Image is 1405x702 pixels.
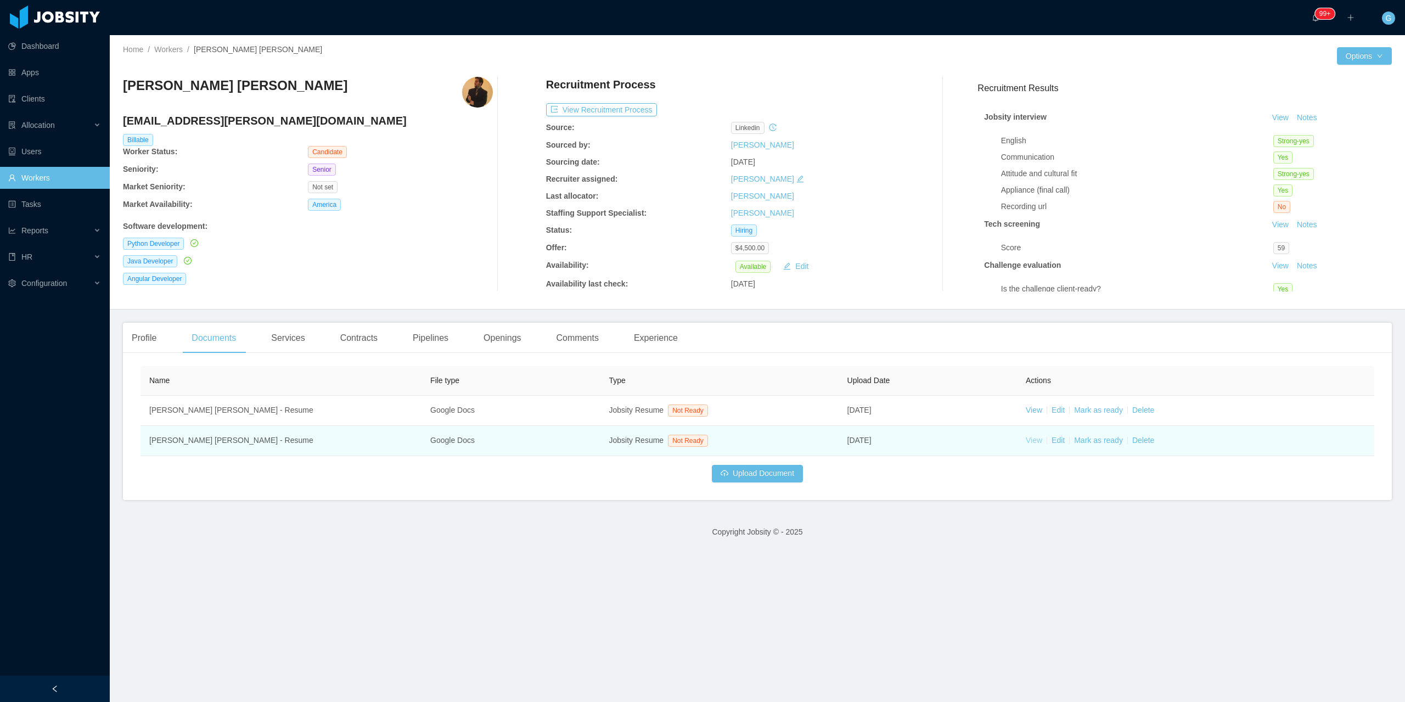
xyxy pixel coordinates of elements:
a: icon: check-circle [182,256,192,265]
span: HR [21,252,32,261]
span: [DATE] [847,436,872,445]
div: Appliance (final call) [1001,184,1273,196]
div: Contracts [331,323,386,353]
b: Worker Status: [123,147,177,156]
span: Strong-yes [1273,135,1314,147]
a: icon: appstoreApps [8,61,101,83]
b: Source: [546,123,575,132]
b: Availability last check: [546,279,628,288]
i: icon: plus [1347,14,1355,21]
span: [DATE] [847,406,872,414]
button: Notes [1292,218,1322,232]
div: Recording url [1001,201,1273,212]
div: Experience [625,323,687,353]
a: [PERSON_NAME] [731,141,794,149]
span: Jobsity Resume [609,406,664,414]
span: Java Developer [123,255,177,267]
span: File type [430,376,459,385]
button: Notes [1292,260,1322,273]
span: Python Developer [123,238,184,250]
span: Hiring [731,224,757,237]
i: icon: setting [8,279,16,287]
span: Candidate [308,146,347,158]
span: Angular Developer [123,273,186,285]
span: / [187,45,189,54]
span: [PERSON_NAME] [PERSON_NAME] [194,45,322,54]
a: Mark as ready [1074,436,1123,445]
a: [PERSON_NAME] [731,209,794,217]
div: Comments [548,323,608,353]
div: Documents [183,323,245,353]
a: [PERSON_NAME] [731,192,794,200]
b: Status: [546,226,572,234]
i: icon: history [769,123,777,131]
span: G [1386,12,1392,25]
a: Mark as ready [1074,406,1123,414]
b: Sourced by: [546,141,591,149]
i: icon: book [8,253,16,261]
i: icon: check-circle [184,257,192,265]
h3: [PERSON_NAME] [PERSON_NAME] [123,77,347,94]
h3: Recruitment Results [977,81,1392,95]
strong: Jobsity interview [984,113,1047,121]
b: Sourcing date: [546,158,600,166]
span: No [1273,201,1290,213]
i: icon: check-circle [190,239,198,247]
span: Billable [123,134,153,146]
div: Services [262,323,313,353]
a: View [1026,436,1042,445]
img: 8b8dc54d-342a-493a-aa26-cc026458685f_672160e2e2aec-400w.png [462,77,493,108]
span: Strong-yes [1273,168,1314,180]
h4: Recruitment Process [546,77,656,92]
a: icon: check-circle [188,239,198,248]
span: linkedin [731,122,765,134]
span: Yes [1273,151,1293,164]
b: Staffing Support Specialist: [546,209,647,217]
a: icon: profileTasks [8,193,101,215]
b: Market Seniority: [123,182,186,191]
div: Attitude and cultural fit [1001,168,1273,179]
span: Upload Date [847,376,890,385]
div: Pipelines [404,323,457,353]
a: View [1268,113,1292,122]
button: icon: exportView Recruitment Process [546,103,657,116]
strong: Challenge evaluation [984,261,1061,269]
a: View [1026,406,1042,414]
i: icon: edit [796,175,804,183]
span: Yes [1273,184,1293,196]
span: 59 [1273,242,1289,254]
td: [PERSON_NAME] [PERSON_NAME] - Resume [140,426,421,456]
div: English [1001,135,1273,147]
a: icon: exportView Recruitment Process [546,105,657,114]
span: Not Ready [668,435,708,447]
sup: 221 [1315,8,1335,19]
div: Openings [475,323,530,353]
button: Optionsicon: down [1337,47,1392,65]
a: [PERSON_NAME] [731,175,794,183]
button: Notes [1292,111,1322,125]
div: Profile [123,323,165,353]
a: Delete [1132,406,1154,414]
b: Seniority: [123,165,159,173]
span: Not Ready [668,405,708,417]
button: icon: cloud-uploadUpload Document [712,465,803,482]
td: Google Docs [421,426,600,456]
a: icon: pie-chartDashboard [8,35,101,57]
a: Delete [1132,436,1154,445]
td: Google Docs [421,396,600,426]
a: View [1268,220,1292,229]
span: Jobsity Resume [609,436,664,445]
span: Name [149,376,170,385]
span: Senior [308,164,336,176]
footer: Copyright Jobsity © - 2025 [110,513,1405,551]
b: Recruiter assigned: [546,175,618,183]
span: Type [609,376,626,385]
i: icon: line-chart [8,227,16,234]
span: Reports [21,226,48,235]
span: Configuration [21,279,67,288]
a: icon: auditClients [8,88,101,110]
a: icon: userWorkers [8,167,101,189]
a: View [1268,261,1292,270]
span: Allocation [21,121,55,130]
span: [DATE] [731,158,755,166]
